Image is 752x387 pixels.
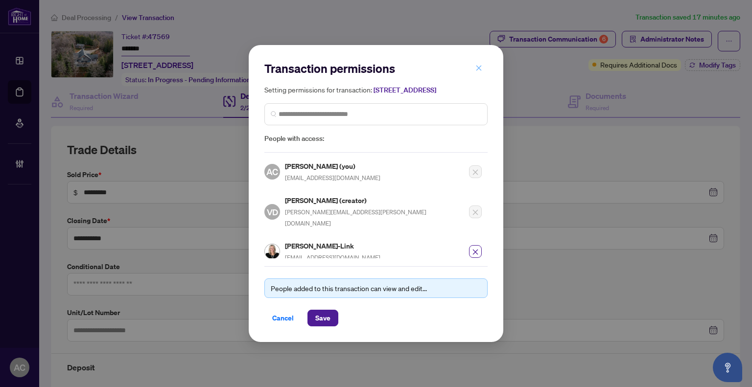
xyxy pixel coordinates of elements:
img: Profile Icon [265,244,280,259]
span: close [472,249,479,255]
h2: Transaction permissions [264,61,488,76]
span: [STREET_ADDRESS] [374,86,436,94]
span: Cancel [272,310,294,326]
span: [EMAIL_ADDRESS][DOMAIN_NAME] [285,174,380,182]
span: Save [315,310,330,326]
span: [PERSON_NAME][EMAIL_ADDRESS][PERSON_NAME][DOMAIN_NAME] [285,208,426,227]
h5: Setting permissions for transaction: [264,84,488,95]
button: Save [307,310,338,326]
span: VD [266,205,278,218]
button: Open asap [713,353,742,382]
h5: [PERSON_NAME] (creator) [285,195,463,206]
button: Cancel [264,310,302,326]
span: close [475,65,482,71]
h5: [PERSON_NAME] (you) [285,160,380,172]
span: AC [266,165,278,179]
span: [EMAIL_ADDRESS][DOMAIN_NAME] [285,254,380,261]
img: search_icon [271,111,277,117]
div: People added to this transaction can view and edit... [271,283,481,294]
span: People with access: [264,133,488,144]
h5: [PERSON_NAME]-Link [285,240,380,251]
